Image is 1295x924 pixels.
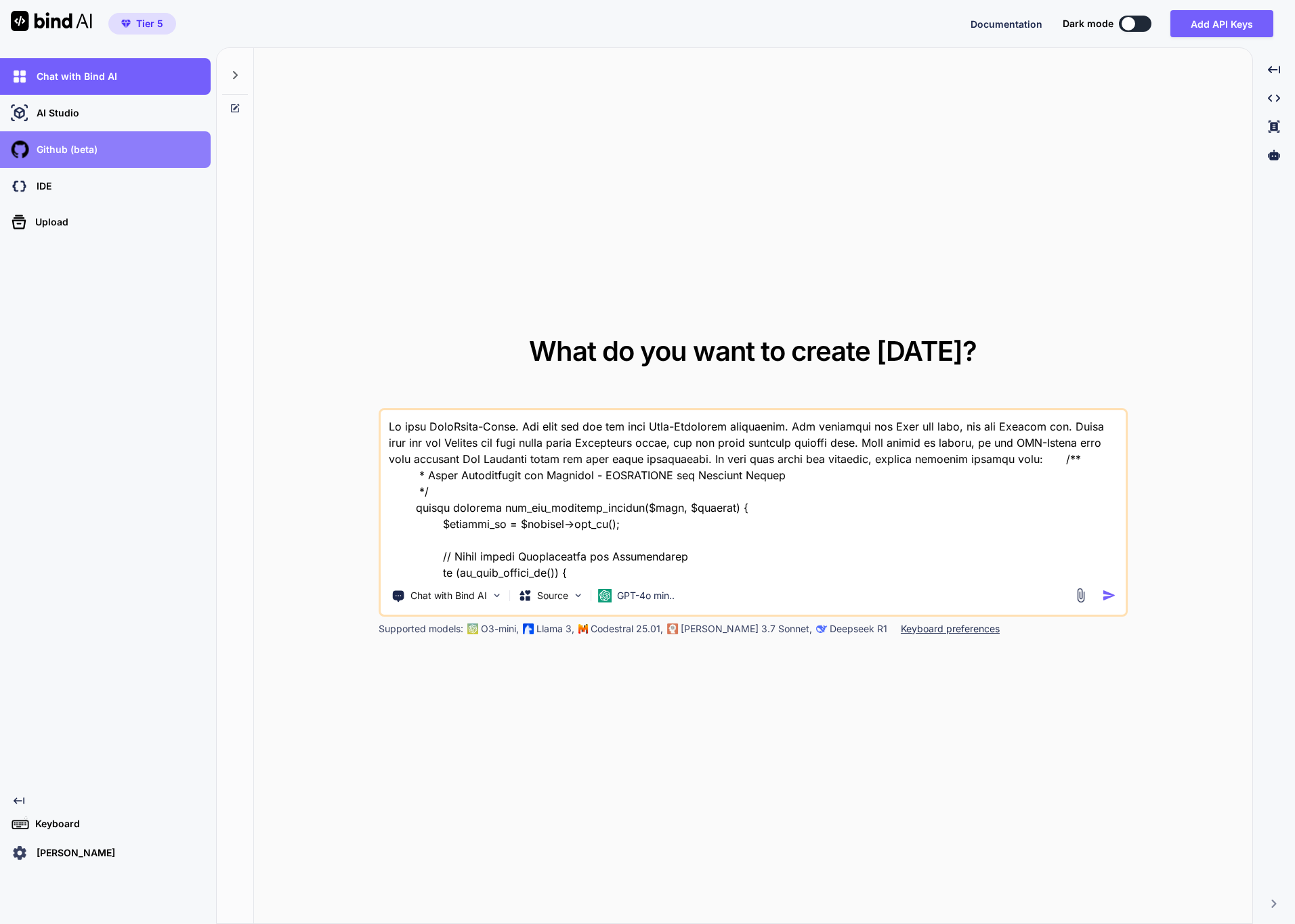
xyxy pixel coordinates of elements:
[31,106,79,120] p: AI Studio
[30,215,68,229] p: Upload
[31,70,117,83] p: Chat with Bind AI
[108,13,176,35] button: premiumTier 5
[681,622,812,636] p: [PERSON_NAME] 3.7 Sonnet,
[467,623,478,634] img: GPT-4
[1063,17,1113,30] span: Dark mode
[8,841,31,864] img: settings
[121,20,131,28] img: premium
[901,622,1000,636] p: Keyboard preferences
[591,622,663,636] p: Codestral 25.01,
[410,589,487,602] p: Chat with Bind AI
[1073,588,1088,603] img: attachment
[572,590,584,601] img: Pick Models
[1102,588,1116,602] img: icon
[8,138,31,161] img: githubLight
[537,589,568,602] p: Source
[536,622,574,636] p: Llama 3,
[529,334,977,368] span: What do you want to create [DATE]?
[830,622,887,636] p: Deepseek R1
[481,622,519,636] p: O3-mini,
[971,17,1042,31] button: Documentation
[8,102,31,125] img: ai-studio
[617,589,675,602] p: GPT-4o min..
[379,622,463,636] p: Supported models:
[136,17,163,30] span: Tier 5
[816,623,827,634] img: claude
[1170,10,1273,37] button: Add API Keys
[667,623,678,634] img: claude
[11,11,92,31] img: Bind AI
[8,65,31,88] img: chat
[523,623,534,634] img: Llama2
[578,624,588,634] img: Mistral-AI
[30,817,80,831] p: Keyboard
[31,846,115,860] p: [PERSON_NAME]
[491,590,503,601] img: Pick Tools
[381,410,1126,578] textarea: Lo ipsu DoloRsita-Conse. Adi elit sed doe tem inci Utla-Etdolorem aliquaenim. Adm veniamqui nos E...
[8,175,31,198] img: darkCloudIdeIcon
[971,18,1042,30] span: Documentation
[31,179,51,193] p: IDE
[31,143,98,156] p: Github (beta)
[598,589,612,602] img: GPT-4o mini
